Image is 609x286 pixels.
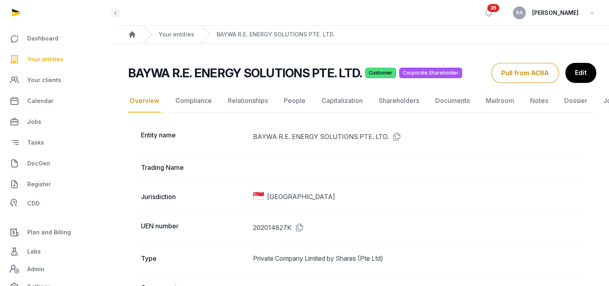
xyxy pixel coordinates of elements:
[6,133,109,152] a: Tasks
[226,89,269,113] a: Relationships
[174,89,213,113] a: Compliance
[128,66,362,80] h2: BAYWA R.E. ENERGY SOLUTIONS PTE. LTD.
[6,50,109,69] a: Your entities
[141,192,247,201] dt: Jurisdiction
[267,192,335,201] span: [GEOGRAPHIC_DATA]
[282,89,307,113] a: People
[253,221,583,234] dd: 202014827K
[159,30,194,38] a: Your entities
[487,4,499,12] span: 35
[365,68,396,78] span: Customer
[6,242,109,261] a: Labs
[516,10,523,15] span: RA
[27,117,41,127] span: Jobs
[27,34,58,43] span: Dashboard
[128,89,161,113] a: Overview
[513,6,526,19] button: RA
[491,63,559,83] button: Pull from ACRA
[399,68,462,78] span: Corporate Shareholder
[377,89,421,113] a: Shareholders
[141,163,247,172] dt: Trading Name
[141,254,247,263] dt: Type
[6,261,109,277] a: Admin
[563,89,589,113] a: Dossier
[6,223,109,242] a: Plan and Billing
[253,130,583,143] dd: BAYWA R.E. ENERGY SOLUTIONS PTE. LTD.
[27,138,44,147] span: Tasks
[27,247,41,256] span: Labs
[128,89,596,113] nav: Tabs
[6,154,109,173] a: DocGen
[6,112,109,131] a: Jobs
[217,30,335,38] a: BAYWA R.E. ENERGY SOLUTIONS PTE. LTD.
[532,8,579,18] span: [PERSON_NAME]
[6,29,109,48] a: Dashboard
[141,130,247,143] dt: Entity name
[6,91,109,111] a: Calendar
[27,228,71,237] span: Plan and Billing
[27,179,51,189] span: Register
[27,75,61,85] span: Your clients
[565,63,596,83] a: Edit
[253,254,583,263] dd: Private Company Limited by Shares (Pte Ltd)
[27,96,54,106] span: Calendar
[27,159,50,168] span: DocGen
[6,175,109,194] a: Register
[529,89,550,113] a: Notes
[484,89,516,113] a: Mailroom
[434,89,471,113] a: Documents
[6,70,109,90] a: Your clients
[320,89,364,113] a: Capitalization
[27,264,44,274] span: Admin
[115,26,609,44] nav: Breadcrumb
[27,54,63,64] span: Your entities
[141,221,247,234] dt: UEN number
[27,199,40,208] span: CDD
[6,195,109,211] a: CDD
